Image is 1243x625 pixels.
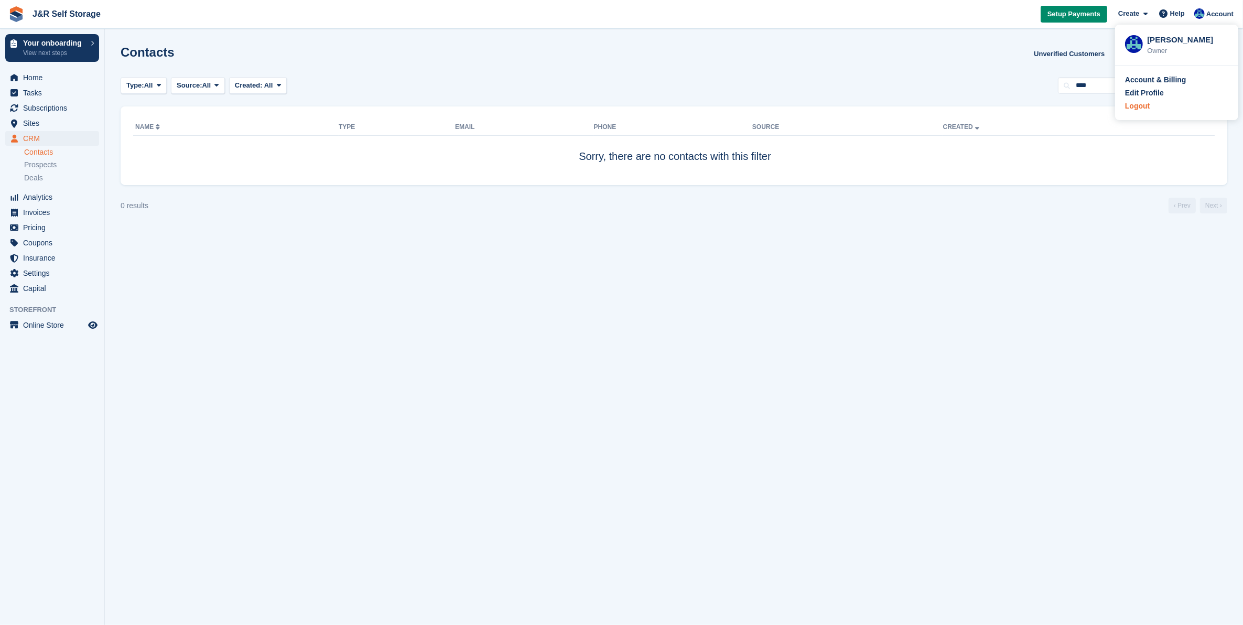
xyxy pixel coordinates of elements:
[594,119,752,136] th: Phone
[1125,101,1150,112] div: Logout
[943,123,981,131] a: Created
[177,80,202,91] span: Source:
[121,200,148,211] div: 0 results
[1125,74,1228,85] a: Account & Billing
[1206,9,1234,19] span: Account
[1147,34,1228,44] div: [PERSON_NAME]
[5,205,99,220] a: menu
[5,281,99,296] a: menu
[24,160,57,170] span: Prospects
[1125,101,1228,112] a: Logout
[339,119,455,136] th: Type
[579,150,771,162] span: Sorry, there are no contacts with this filter
[5,131,99,146] a: menu
[5,318,99,332] a: menu
[144,80,153,91] span: All
[24,173,99,184] a: Deals
[87,319,99,331] a: Preview store
[23,131,86,146] span: CRM
[23,190,86,204] span: Analytics
[126,80,144,91] span: Type:
[1125,88,1228,99] a: Edit Profile
[24,159,99,170] a: Prospects
[23,235,86,250] span: Coupons
[5,251,99,265] a: menu
[5,70,99,85] a: menu
[1125,35,1143,53] img: Steve Revell
[24,147,99,157] a: Contacts
[1125,74,1186,85] div: Account & Billing
[1125,88,1164,99] div: Edit Profile
[752,119,943,136] th: Source
[1169,198,1196,213] a: Previous
[235,81,263,89] span: Created:
[171,77,225,94] button: Source: All
[1030,45,1109,62] a: Unverified Customers
[23,70,86,85] span: Home
[23,266,86,281] span: Settings
[135,123,162,131] a: Name
[28,5,105,23] a: J&R Self Storage
[8,6,24,22] img: stora-icon-8386f47178a22dfd0bd8f6a31ec36ba5ce8667c1dd55bd0f319d3a0aa187defe.svg
[1166,198,1229,213] nav: Page
[1118,8,1139,19] span: Create
[23,205,86,220] span: Invoices
[202,80,211,91] span: All
[24,173,43,183] span: Deals
[229,77,287,94] button: Created: All
[23,251,86,265] span: Insurance
[455,119,594,136] th: Email
[23,220,86,235] span: Pricing
[1147,46,1228,56] div: Owner
[23,101,86,115] span: Subscriptions
[1041,6,1107,23] a: Setup Payments
[1194,8,1205,19] img: Steve Revell
[5,220,99,235] a: menu
[23,48,85,58] p: View next steps
[23,281,86,296] span: Capital
[121,77,167,94] button: Type: All
[121,45,175,59] h1: Contacts
[23,85,86,100] span: Tasks
[5,190,99,204] a: menu
[5,85,99,100] a: menu
[5,116,99,131] a: menu
[23,39,85,47] p: Your onboarding
[1047,9,1100,19] span: Setup Payments
[5,34,99,62] a: Your onboarding View next steps
[5,101,99,115] a: menu
[1200,198,1227,213] a: Next
[1113,45,1159,62] button: Export
[264,81,273,89] span: All
[23,318,86,332] span: Online Store
[9,305,104,315] span: Storefront
[5,235,99,250] a: menu
[5,266,99,281] a: menu
[1170,8,1185,19] span: Help
[23,116,86,131] span: Sites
